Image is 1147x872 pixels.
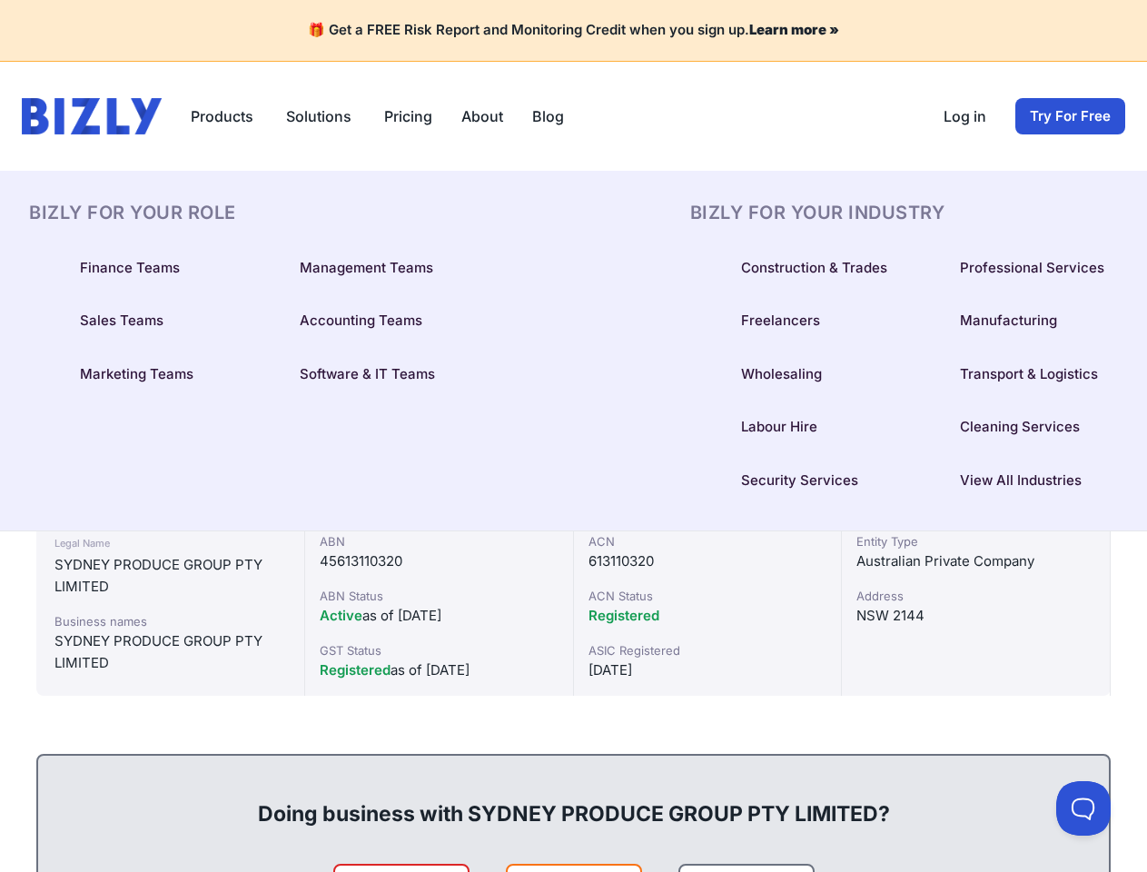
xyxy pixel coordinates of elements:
span: Accounting Teams [300,311,422,332]
div: ACN Status [588,587,827,605]
a: Blog [532,105,564,127]
a: Finance Teams [29,247,238,290]
a: Transport & Logistics [909,353,1118,396]
a: View All Industries [909,460,1118,502]
div: Legal Name [54,532,286,554]
span: Labour Hire [741,417,817,438]
span: Finance Teams [80,258,180,279]
span: Registered [588,607,659,624]
div: [DATE] [588,659,827,681]
h3: BIZLY For Your Industry [690,200,1119,225]
div: Entity Type [856,532,1095,550]
a: Sales Teams [29,300,238,342]
a: Wholesaling [690,353,899,396]
div: as of [DATE] [320,605,559,627]
div: SYDNEY PRODUCE GROUP PTY LIMITED [54,554,286,598]
div: Business names [54,612,286,630]
div: as of [DATE] [320,659,559,681]
a: Security Services [690,460,899,502]
a: Freelancers [690,300,899,342]
div: ASIC Registered [588,641,827,659]
button: Products [191,105,257,127]
span: Sales Teams [80,311,163,332]
span: Active [320,607,362,624]
span: Management Teams [300,258,433,279]
a: Labour Hire [690,406,899,449]
span: Marketing Teams [80,364,193,385]
div: SYDNEY PRODUCE GROUP PTY LIMITED [54,630,286,674]
span: Wholesaling [741,364,822,385]
a: Construction & Trades [690,247,899,290]
div: NSW 2144 [856,605,1095,627]
span: 45613110320 [320,552,402,570]
a: Cleaning Services [909,406,1118,449]
a: About [461,105,503,127]
a: Software & IT Teams [249,353,458,396]
div: GST Status [320,641,559,659]
div: Doing business with SYDNEY PRODUCE GROUP PTY LIMITED? [56,770,1091,828]
a: Try For Free [1015,98,1125,134]
a: Learn more » [749,21,839,38]
a: Pricing [384,105,432,127]
span: Professional Services [960,258,1104,279]
span: Transport & Logistics [960,364,1098,385]
span: 613110320 [588,552,654,570]
div: ABN [320,532,559,550]
span: Security Services [741,471,858,491]
span: Software & IT Teams [300,364,435,385]
a: Marketing Teams [29,353,238,396]
a: Accounting Teams [249,300,458,342]
a: Management Teams [249,247,458,290]
div: Australian Private Company [856,550,1095,572]
span: Cleaning Services [960,417,1080,438]
a: Manufacturing [909,300,1118,342]
iframe: Toggle Customer Support [1056,781,1111,836]
button: Solutions [286,105,355,127]
span: Freelancers [741,311,820,332]
span: View All Industries [960,471,1082,491]
div: ACN [588,532,827,550]
h4: 🎁 Get a FREE Risk Report and Monitoring Credit when you sign up. [22,22,1125,39]
div: ABN Status [320,587,559,605]
span: Manufacturing [960,311,1057,332]
h3: BIZLY For Your Role [29,200,458,225]
span: Construction & Trades [741,258,887,279]
span: Registered [320,661,391,679]
a: Log in [944,105,986,127]
a: Professional Services [909,247,1118,290]
div: Address [856,587,1095,605]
